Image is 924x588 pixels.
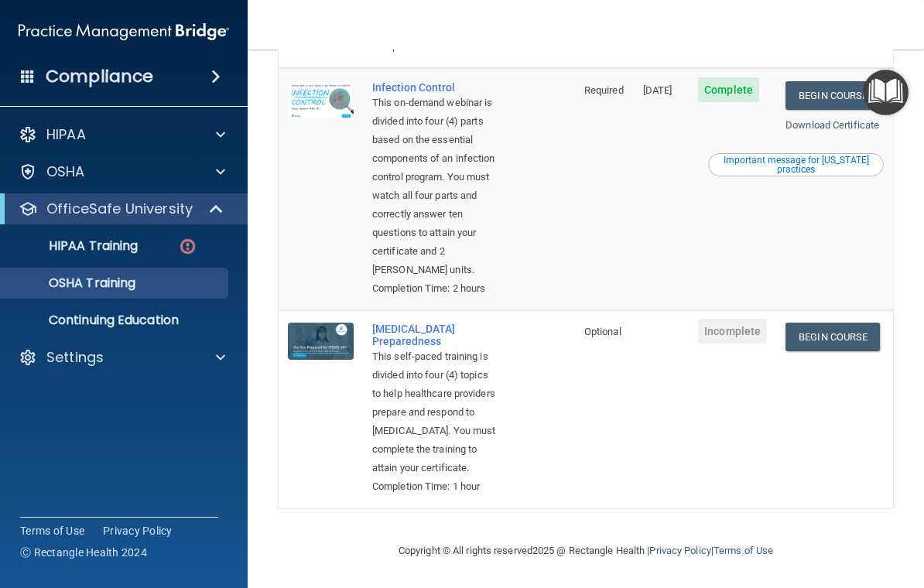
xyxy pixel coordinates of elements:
[19,200,224,218] a: OfficeSafe University
[10,238,138,254] p: HIPAA Training
[46,162,85,181] p: OSHA
[698,319,767,344] span: Incomplete
[372,94,498,279] div: This on-demand webinar is divided into four (4) parts based on the essential components of an inf...
[785,323,880,351] a: Begin Course
[178,237,197,256] img: danger-circle.6113f641.png
[710,156,881,174] div: Important message for [US_STATE] practices
[46,200,193,218] p: OfficeSafe University
[103,523,173,538] a: Privacy Policy
[372,323,498,347] a: [MEDICAL_DATA] Preparedness
[372,81,498,94] a: Infection Control
[46,348,104,367] p: Settings
[584,326,621,337] span: Optional
[19,16,229,47] img: PMB logo
[785,119,879,131] a: Download Certificate
[10,275,135,291] p: OSHA Training
[19,348,225,367] a: Settings
[46,66,153,87] h4: Compliance
[19,162,225,181] a: OSHA
[46,125,86,144] p: HIPAA
[708,153,884,176] button: Read this if you are a dental practitioner in the state of CA
[372,477,498,496] div: Completion Time: 1 hour
[19,125,225,144] a: HIPAA
[20,523,84,538] a: Terms of Use
[584,84,624,96] span: Required
[698,77,759,102] span: Complete
[372,347,498,477] div: This self-paced training is divided into four (4) topics to help healthcare providers prepare and...
[649,545,710,556] a: Privacy Policy
[643,84,672,96] span: [DATE]
[372,279,498,298] div: Completion Time: 2 hours
[785,81,880,110] a: Begin Course
[10,313,221,328] p: Continuing Education
[303,526,868,576] div: Copyright © All rights reserved 2025 @ Rectangle Health | |
[20,545,147,560] span: Ⓒ Rectangle Health 2024
[714,545,773,556] a: Terms of Use
[863,70,909,115] button: Open Resource Center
